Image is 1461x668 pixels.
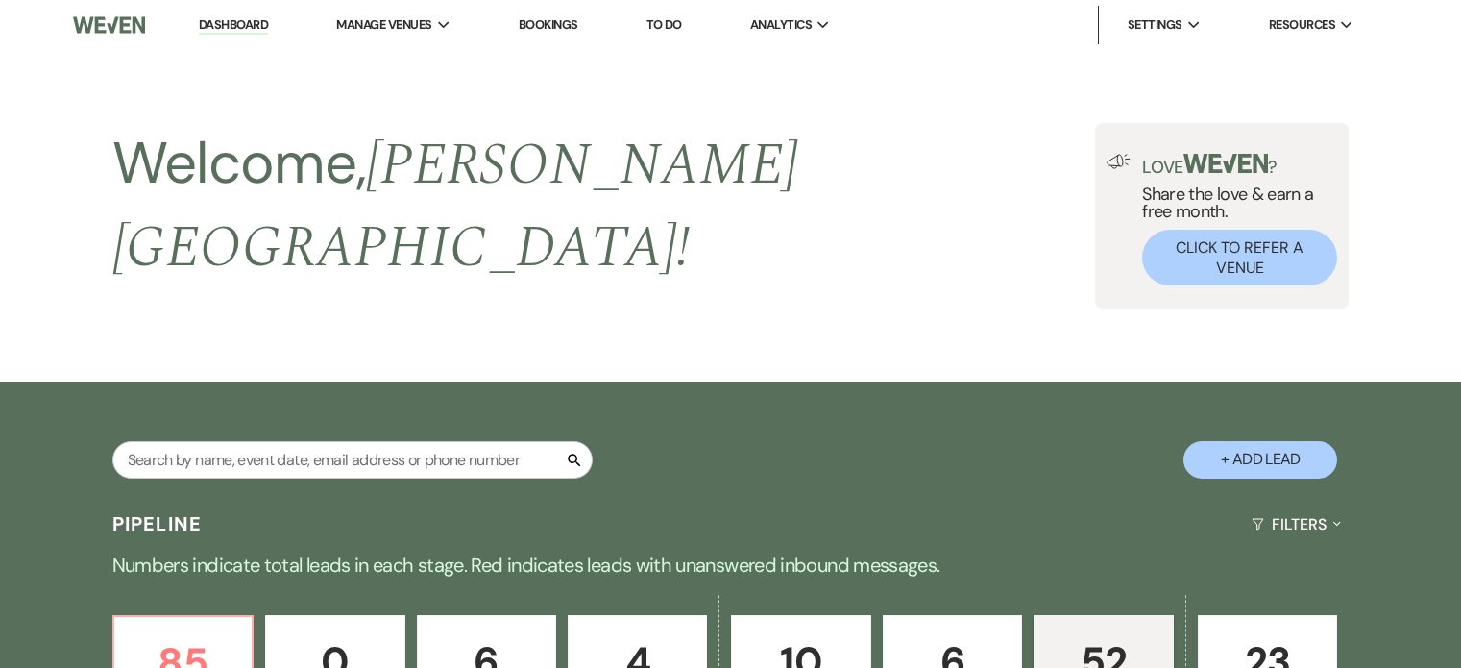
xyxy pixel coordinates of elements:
img: loud-speaker-illustration.svg [1107,154,1131,169]
a: Bookings [519,16,578,33]
button: + Add Lead [1183,441,1337,479]
p: Love ? [1142,154,1337,176]
span: Settings [1128,15,1182,35]
div: Share the love & earn a free month. [1131,154,1337,285]
button: Filters [1244,499,1349,550]
p: Numbers indicate total leads in each stage. Red indicates leads with unanswered inbound messages. [39,550,1423,581]
h2: Welcome, [112,123,1096,288]
span: Manage Venues [336,15,431,35]
a: To Do [646,16,682,33]
span: [PERSON_NAME][GEOGRAPHIC_DATA] ! [112,121,798,292]
img: Weven Logo [73,5,145,45]
span: Resources [1269,15,1335,35]
img: weven-logo-green.svg [1183,154,1269,173]
a: Dashboard [199,16,268,35]
span: Analytics [750,15,812,35]
input: Search by name, event date, email address or phone number [112,441,593,479]
button: Click to Refer a Venue [1142,230,1337,285]
h3: Pipeline [112,510,203,537]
